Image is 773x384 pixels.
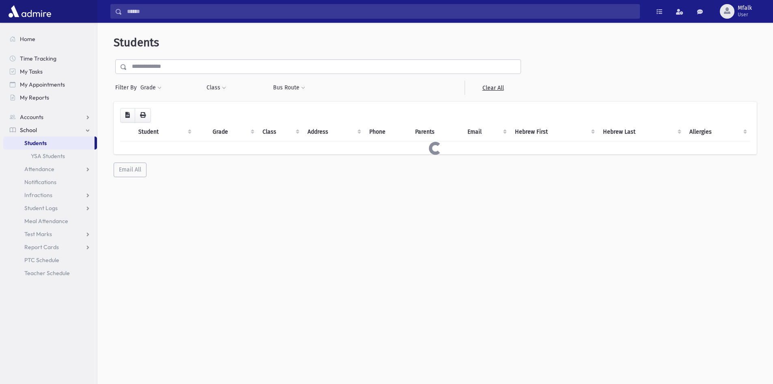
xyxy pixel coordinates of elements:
[410,123,463,141] th: Parents
[3,254,97,267] a: PTC Schedule
[114,163,146,177] button: Email All
[465,80,521,95] a: Clear All
[3,176,97,189] a: Notifications
[3,124,97,137] a: School
[3,52,97,65] a: Time Tracking
[20,35,35,43] span: Home
[3,267,97,280] a: Teacher Schedule
[24,230,52,238] span: Test Marks
[6,3,53,20] img: AdmirePro
[24,139,47,147] span: Students
[208,123,257,141] th: Grade
[738,11,752,18] span: User
[114,36,159,49] span: Students
[303,123,364,141] th: Address
[20,81,65,88] span: My Appointments
[24,204,58,212] span: Student Logs
[3,215,97,228] a: Meal Attendance
[24,191,52,199] span: Infractions
[3,202,97,215] a: Student Logs
[20,113,43,121] span: Accounts
[20,94,49,101] span: My Reports
[463,123,510,141] th: Email
[3,33,97,46] a: Home
[115,83,140,92] span: Filter By
[3,65,97,78] a: My Tasks
[3,111,97,124] a: Accounts
[3,150,97,163] a: YSA Students
[3,91,97,104] a: My Reports
[24,256,59,264] span: PTC Schedule
[135,108,151,123] button: Print
[598,123,685,141] th: Hebrew Last
[3,189,97,202] a: Infractions
[133,123,195,141] th: Student
[3,78,97,91] a: My Appointments
[273,80,306,95] button: Bus Route
[510,123,598,141] th: Hebrew First
[24,217,68,225] span: Meal Attendance
[3,163,97,176] a: Attendance
[20,55,56,62] span: Time Tracking
[3,137,95,150] a: Students
[3,241,97,254] a: Report Cards
[20,68,43,75] span: My Tasks
[258,123,303,141] th: Class
[20,126,37,134] span: School
[685,123,750,141] th: Allergies
[24,269,70,277] span: Teacher Schedule
[140,80,162,95] button: Grade
[364,123,410,141] th: Phone
[122,4,640,19] input: Search
[24,178,56,186] span: Notifications
[120,108,135,123] button: CSV
[24,165,54,173] span: Attendance
[3,228,97,241] a: Test Marks
[206,80,226,95] button: Class
[24,243,59,251] span: Report Cards
[738,5,752,11] span: Mfalk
